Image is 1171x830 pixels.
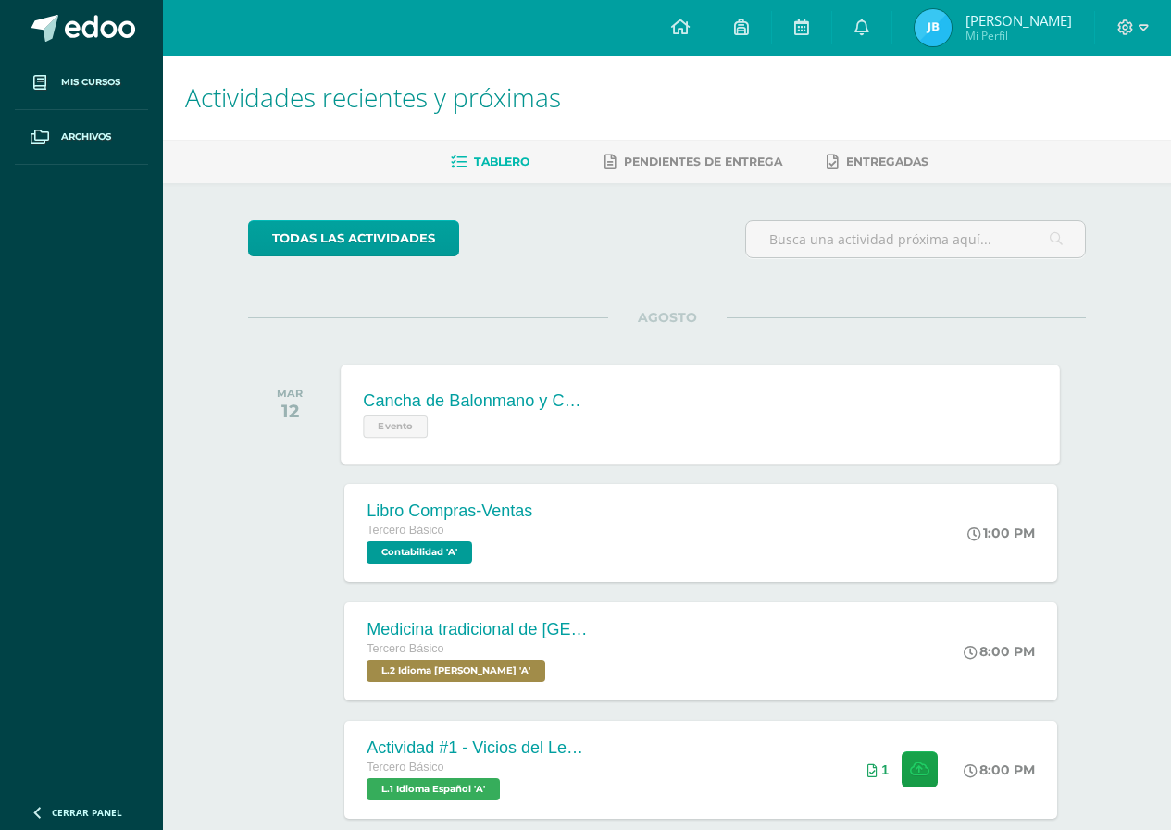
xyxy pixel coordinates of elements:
[367,642,443,655] span: Tercero Básico
[846,155,928,168] span: Entregadas
[451,147,529,177] a: Tablero
[474,155,529,168] span: Tablero
[367,660,545,682] span: L.2 Idioma Maya Kaqchikel 'A'
[604,147,782,177] a: Pendientes de entrega
[827,147,928,177] a: Entregadas
[15,110,148,165] a: Archivos
[867,762,889,777] div: Archivos entregados
[964,643,1035,660] div: 8:00 PM
[367,502,532,521] div: Libro Compras-Ventas
[185,80,561,115] span: Actividades recientes y próximas
[277,387,303,400] div: MAR
[15,56,148,110] a: Mis cursos
[367,778,500,800] span: L.1 Idioma Español 'A'
[624,155,782,168] span: Pendientes de entrega
[965,11,1072,30] span: [PERSON_NAME]
[367,524,443,537] span: Tercero Básico
[367,620,589,639] div: Medicina tradicional de [GEOGRAPHIC_DATA]
[881,762,889,777] span: 1
[608,309,727,326] span: AGOSTO
[746,221,1085,257] input: Busca una actividad próxima aquí...
[61,130,111,144] span: Archivos
[248,220,459,256] a: todas las Actividades
[364,391,588,411] div: Cancha de Balonmano y Contenido
[61,75,120,90] span: Mis cursos
[364,415,429,438] span: Evento
[367,761,443,774] span: Tercero Básico
[967,525,1035,541] div: 1:00 PM
[367,738,589,758] div: Actividad #1 - Vicios del LenguaJe
[367,541,472,564] span: Contabilidad 'A'
[915,9,952,46] img: 35bfb0479b4527cc6c18c08d789e6a83.png
[52,806,122,819] span: Cerrar panel
[964,762,1035,778] div: 8:00 PM
[277,400,303,422] div: 12
[965,28,1072,43] span: Mi Perfil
